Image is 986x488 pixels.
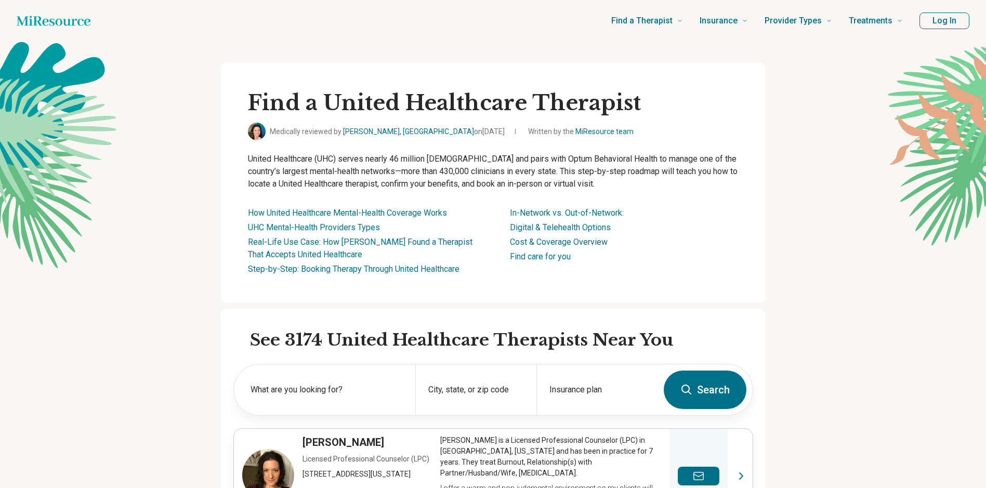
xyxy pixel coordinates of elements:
a: Digital & Telehealth Options [510,222,611,232]
span: on [DATE] [474,127,505,136]
span: Find a Therapist [611,14,673,28]
a: Step-by-Step: Booking Therapy Through United Healthcare [248,264,459,274]
a: Home page [17,10,90,31]
a: Cost & Coverage Overview [510,237,608,247]
span: Medically reviewed by [270,126,505,137]
button: Log In [919,12,969,29]
a: UHC Mental-Health Providers Types [248,222,380,232]
a: Real-Life Use Case: How [PERSON_NAME] Found a Therapist That Accepts United Healthcare [248,237,472,259]
span: Provider Types [765,14,822,28]
a: How United Healthcare Mental-Health Coverage Works [248,208,447,218]
h1: Find a United Healthcare Therapist [248,89,739,116]
label: What are you looking for? [251,384,403,396]
button: Search [664,371,746,409]
span: Written by the [528,126,634,137]
h2: See 3174 United Healthcare Therapists Near You [250,329,753,351]
span: Insurance [700,14,738,28]
button: Send a message [678,467,719,485]
span: Treatments [849,14,892,28]
a: [PERSON_NAME], [GEOGRAPHIC_DATA] [343,127,474,136]
p: United Healthcare (UHC) serves nearly 46 million [DEMOGRAPHIC_DATA] and pairs with Optum Behavior... [248,153,739,190]
a: In-Network vs. Out-of-Network: [510,208,624,218]
a: Find care for you [510,252,571,261]
a: MiResource team [575,127,634,136]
